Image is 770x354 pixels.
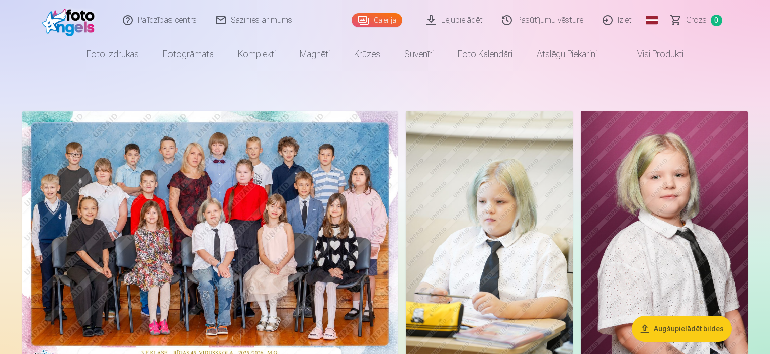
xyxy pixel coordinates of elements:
button: Augšupielādēt bildes [632,316,732,342]
img: /fa1 [42,4,100,36]
a: Magnēti [288,40,342,68]
a: Foto kalendāri [446,40,525,68]
a: Suvenīri [392,40,446,68]
a: Foto izdrukas [74,40,151,68]
a: Fotogrāmata [151,40,226,68]
a: Galerija [352,13,402,27]
a: Atslēgu piekariņi [525,40,609,68]
a: Visi produkti [609,40,696,68]
a: Komplekti [226,40,288,68]
a: Krūzes [342,40,392,68]
span: Grozs [686,14,707,26]
span: 0 [711,15,722,26]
